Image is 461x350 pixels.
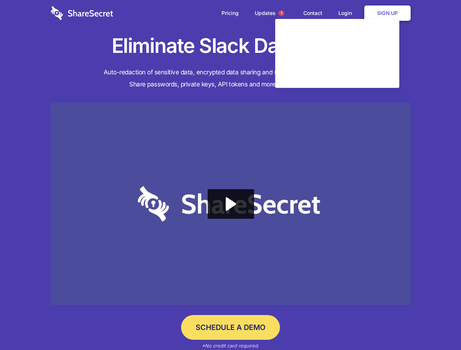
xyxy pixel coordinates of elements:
h4: Auto-redaction of sensitive data, encrypted data sharing and self-destructing private chats. Shar... [51,66,411,90]
a: Wistia video thumbnail [51,103,411,305]
a: Login [331,2,363,24]
a: Pricing [214,2,246,24]
img: logo-wordmark-white-trans-d4663122ce5f474addd5e946df7df03e33cb6a1c49d2221995e7729f52c070b2.svg [51,6,113,20]
h1: Eliminate Slack Data Loss. [51,33,411,59]
a: Contact [296,2,330,24]
iframe: Drift Widget Chat Controller [424,314,452,341]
